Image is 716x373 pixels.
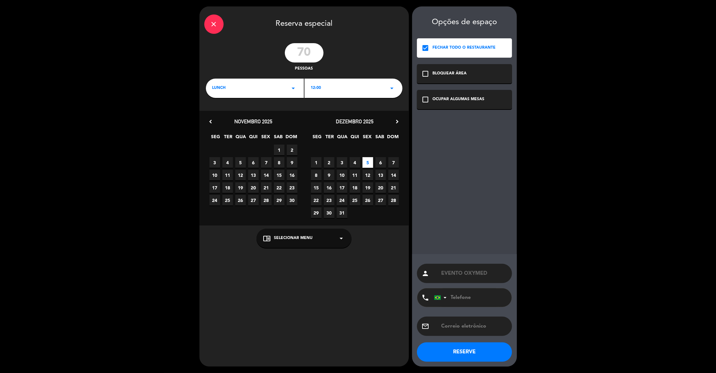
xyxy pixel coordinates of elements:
span: 7 [261,157,272,168]
span: SEX [362,133,373,144]
span: 17 [337,182,347,193]
span: 18 [350,182,360,193]
span: Selecionar menu [274,235,313,242]
span: 6 [375,157,386,168]
span: 30 [287,195,297,206]
span: QUA [337,133,348,144]
span: 7 [388,157,399,168]
div: Reserva especial [199,6,409,40]
span: 14 [388,170,399,180]
span: 13 [248,170,259,180]
i: close [210,20,218,28]
span: 12 [235,170,246,180]
span: LUNCH [212,85,226,91]
span: 28 [388,195,399,206]
span: 14 [261,170,272,180]
span: 16 [287,170,297,180]
i: check_box [422,44,430,52]
span: 24 [337,195,347,206]
span: novembro 2025 [234,118,272,125]
span: QUI [248,133,259,144]
i: phone [422,294,430,301]
span: SAB [375,133,385,144]
span: 31 [337,207,347,218]
span: 18 [222,182,233,193]
span: 1 [311,157,322,168]
span: 12 [363,170,373,180]
span: SAB [273,133,284,144]
span: 23 [287,182,297,193]
i: arrow_drop_down [337,234,345,242]
span: 16 [324,182,334,193]
i: email [422,322,430,330]
span: SEX [261,133,271,144]
span: 15 [274,170,285,180]
span: QUI [350,133,360,144]
span: 26 [235,195,246,206]
button: RESERVE [417,342,512,362]
span: 5 [235,157,246,168]
span: 29 [274,195,285,206]
span: TER [324,133,335,144]
span: SEG [312,133,323,144]
span: DOM [387,133,398,144]
span: 15 [311,182,322,193]
span: 17 [209,182,220,193]
span: TER [223,133,234,144]
span: 19 [235,182,246,193]
div: Brazil (Brasil): +55 [434,289,449,307]
span: 26 [363,195,373,206]
span: pessoas [295,66,313,72]
span: 11 [222,170,233,180]
div: FECHAR TODO O RESTAURANTE [433,45,496,51]
span: 20 [375,182,386,193]
span: 22 [274,182,285,193]
span: 27 [375,195,386,206]
span: 3 [337,157,347,168]
span: 3 [209,157,220,168]
span: 9 [287,157,297,168]
span: DOM [286,133,296,144]
span: 29 [311,207,322,218]
span: 25 [222,195,233,206]
span: 5 [363,157,373,168]
span: 6 [248,157,259,168]
span: 11 [350,170,360,180]
span: 20 [248,182,259,193]
i: arrow_drop_down [290,84,297,92]
input: Telefone [434,288,505,307]
i: chevron_left [208,118,214,125]
span: QUA [236,133,246,144]
i: check_box_outline_blank [422,96,430,103]
span: dezembro 2025 [336,118,374,125]
span: 8 [311,170,322,180]
div: OCUPAR ALGUMAS MESAS [433,96,485,103]
span: 8 [274,157,285,168]
input: Correio eletrônico [441,322,507,331]
i: arrow_drop_down [388,84,396,92]
span: 22 [311,195,322,206]
i: person [422,270,430,277]
span: 10 [337,170,347,180]
span: 30 [324,207,334,218]
span: 25 [350,195,360,206]
span: 4 [222,157,233,168]
span: 21 [261,182,272,193]
div: BLOQUEAR ÁREA [433,71,467,77]
input: 0 [285,43,324,62]
span: 27 [248,195,259,206]
span: 19 [363,182,373,193]
i: chrome_reader_mode [263,234,271,242]
span: 2 [324,157,334,168]
span: SEG [210,133,221,144]
i: check_box_outline_blank [422,70,430,78]
span: 4 [350,157,360,168]
i: chevron_right [394,118,401,125]
div: Opções de espaço [417,18,512,27]
span: 1 [274,145,285,155]
span: 24 [209,195,220,206]
span: 23 [324,195,334,206]
span: 12:00 [311,85,321,91]
span: 10 [209,170,220,180]
span: 21 [388,182,399,193]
